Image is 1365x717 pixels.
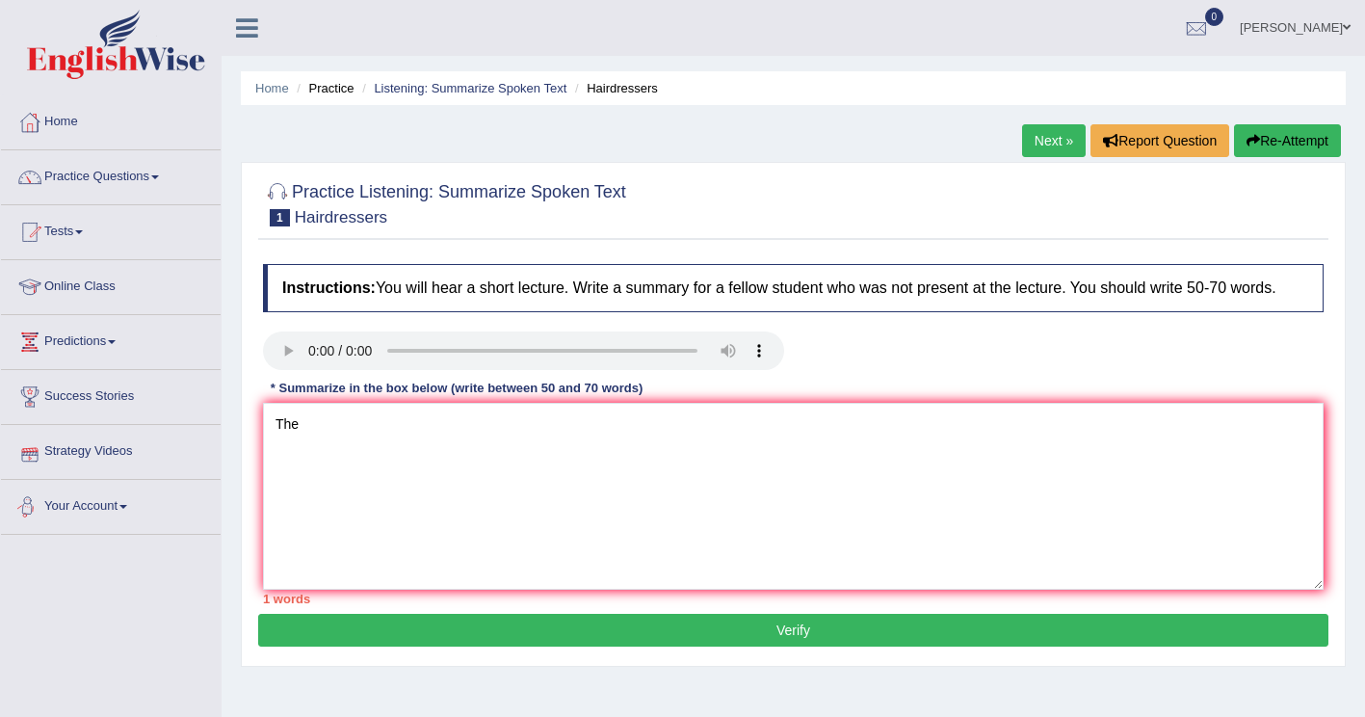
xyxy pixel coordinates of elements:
[270,209,290,226] span: 1
[263,380,650,398] div: * Summarize in the box below (write between 50 and 70 words)
[282,279,376,296] b: Instructions:
[263,178,626,226] h2: Practice Listening: Summarize Spoken Text
[1205,8,1224,26] span: 0
[1090,124,1229,157] button: Report Question
[374,81,566,95] a: Listening: Summarize Spoken Text
[1,150,221,199] a: Practice Questions
[258,614,1328,647] button: Verify
[570,79,658,97] li: Hairdressers
[1,260,221,308] a: Online Class
[1,205,221,253] a: Tests
[1234,124,1341,157] button: Re-Attempt
[1,370,221,418] a: Success Stories
[292,79,354,97] li: Practice
[1,315,221,363] a: Predictions
[263,590,1324,608] div: 1 words
[1022,124,1086,157] a: Next »
[263,264,1324,312] h4: You will hear a short lecture. Write a summary for a fellow student who was not present at the le...
[1,480,221,528] a: Your Account
[255,81,289,95] a: Home
[1,425,221,473] a: Strategy Videos
[1,95,221,144] a: Home
[295,208,387,226] small: Hairdressers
